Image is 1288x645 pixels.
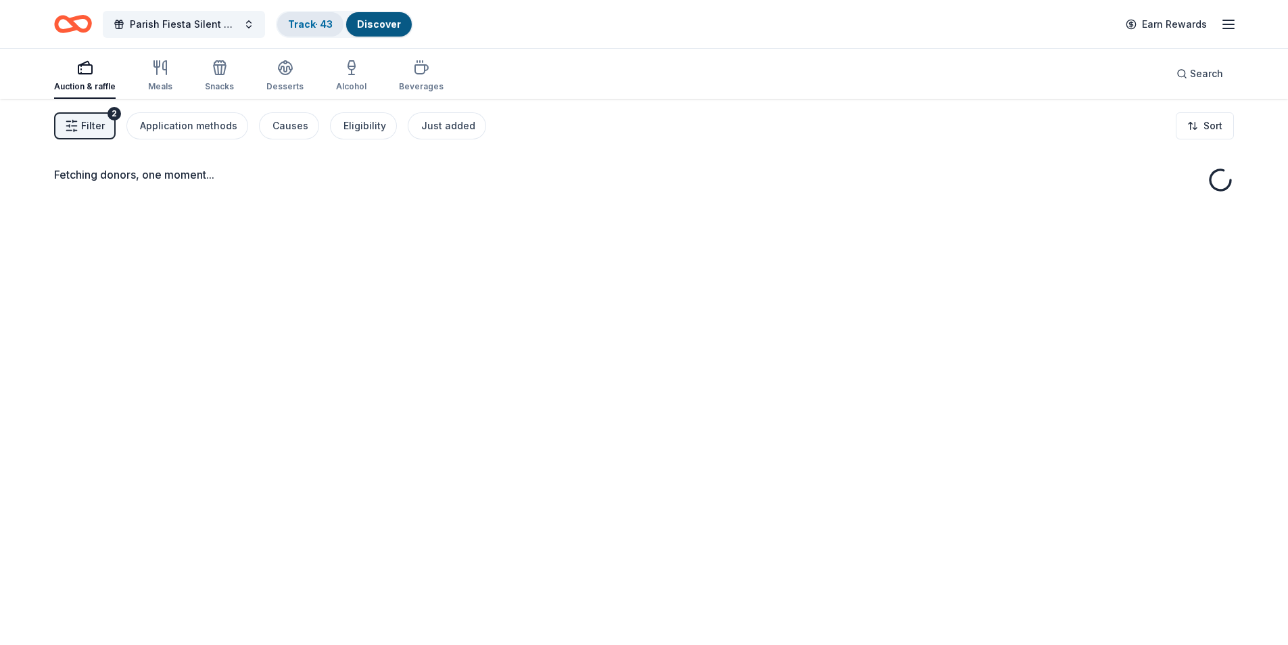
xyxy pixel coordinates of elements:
[148,54,172,99] button: Meals
[408,112,486,139] button: Just added
[205,54,234,99] button: Snacks
[54,54,116,99] button: Auction & raffle
[103,11,265,38] button: Parish Fiesta Silent Auction
[54,8,92,40] a: Home
[54,81,116,92] div: Auction & raffle
[272,118,308,134] div: Causes
[399,54,444,99] button: Beverages
[1166,60,1234,87] button: Search
[336,54,366,99] button: Alcohol
[421,118,475,134] div: Just added
[1190,66,1223,82] span: Search
[54,112,116,139] button: Filter2
[108,107,121,120] div: 2
[148,81,172,92] div: Meals
[266,54,304,99] button: Desserts
[54,166,1234,183] div: Fetching donors, one moment...
[330,112,397,139] button: Eligibility
[1176,112,1234,139] button: Sort
[399,81,444,92] div: Beverages
[276,11,413,38] button: Track· 43Discover
[81,118,105,134] span: Filter
[140,118,237,134] div: Application methods
[336,81,366,92] div: Alcohol
[1203,118,1222,134] span: Sort
[357,18,401,30] a: Discover
[1118,12,1215,37] a: Earn Rewards
[288,18,333,30] a: Track· 43
[266,81,304,92] div: Desserts
[259,112,319,139] button: Causes
[205,81,234,92] div: Snacks
[343,118,386,134] div: Eligibility
[130,16,238,32] span: Parish Fiesta Silent Auction
[126,112,248,139] button: Application methods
